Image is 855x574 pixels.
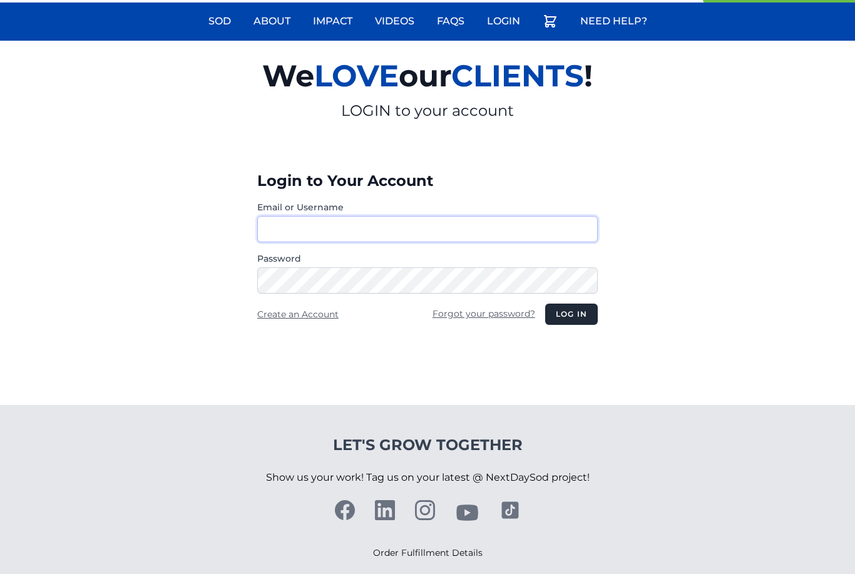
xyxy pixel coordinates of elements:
[305,6,360,36] a: Impact
[451,58,584,94] span: CLIENTS
[266,435,590,455] h4: Let's Grow Together
[367,6,422,36] a: Videos
[257,201,598,213] label: Email or Username
[201,6,238,36] a: Sod
[117,51,738,101] h2: We our !
[266,455,590,500] p: Show us your work! Tag us on your latest @ NextDaySod project!
[433,308,535,319] a: Forgot your password?
[573,6,655,36] a: Need Help?
[246,6,298,36] a: About
[257,309,339,320] a: Create an Account
[429,6,472,36] a: FAQs
[117,101,738,121] p: LOGIN to your account
[314,58,399,94] span: LOVE
[545,304,598,325] button: Log in
[479,6,528,36] a: Login
[257,252,598,265] label: Password
[373,547,483,558] a: Order Fulfillment Details
[257,171,598,191] h3: Login to Your Account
